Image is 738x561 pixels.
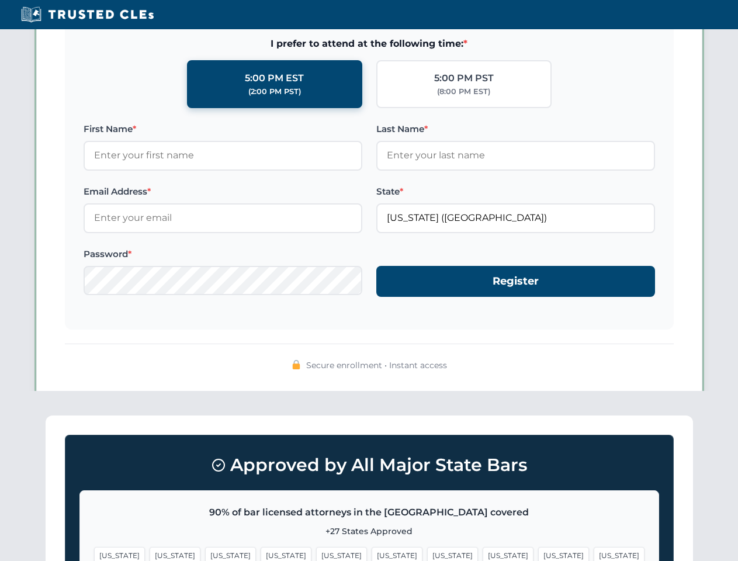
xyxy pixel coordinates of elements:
[376,141,655,170] input: Enter your last name
[18,6,157,23] img: Trusted CLEs
[376,266,655,297] button: Register
[437,86,490,98] div: (8:00 PM EST)
[84,122,362,136] label: First Name
[292,360,301,369] img: 🔒
[84,247,362,261] label: Password
[248,86,301,98] div: (2:00 PM PST)
[306,359,447,372] span: Secure enrollment • Instant access
[84,203,362,233] input: Enter your email
[84,141,362,170] input: Enter your first name
[84,185,362,199] label: Email Address
[376,203,655,233] input: Florida (FL)
[84,36,655,51] span: I prefer to attend at the following time:
[376,122,655,136] label: Last Name
[94,505,645,520] p: 90% of bar licensed attorneys in the [GEOGRAPHIC_DATA] covered
[94,525,645,538] p: +27 States Approved
[434,71,494,86] div: 5:00 PM PST
[245,71,304,86] div: 5:00 PM EST
[376,185,655,199] label: State
[79,449,659,481] h3: Approved by All Major State Bars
